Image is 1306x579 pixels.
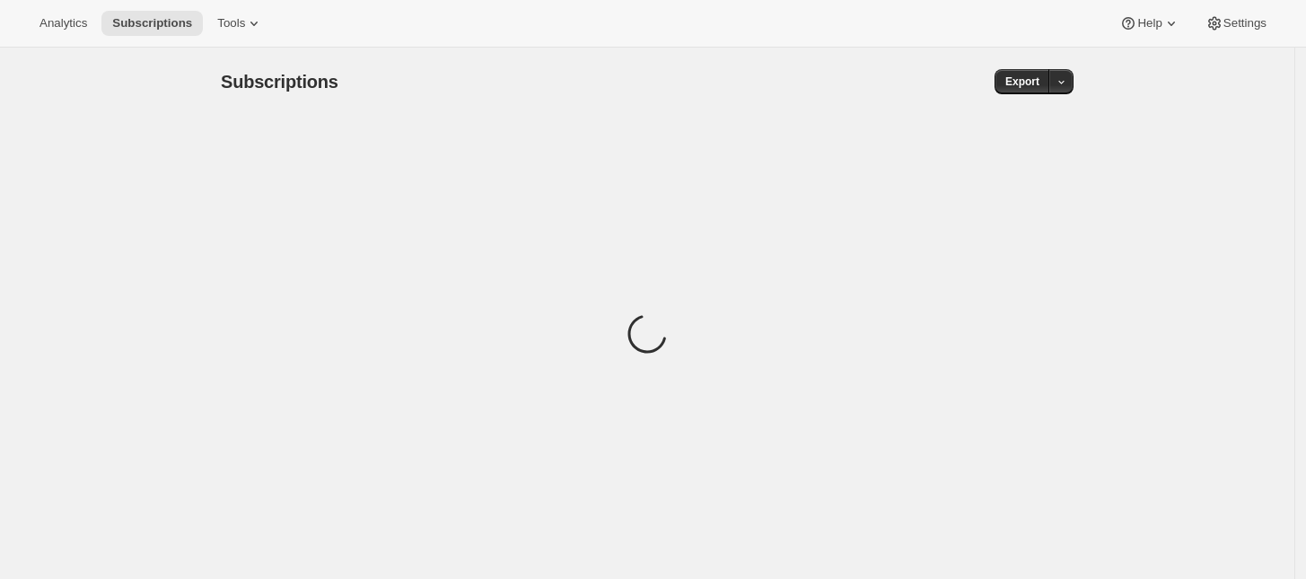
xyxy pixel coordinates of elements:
button: Tools [206,11,274,36]
button: Export [995,69,1050,94]
span: Tools [217,16,245,31]
button: Settings [1195,11,1277,36]
span: Analytics [39,16,87,31]
span: Subscriptions [221,72,338,92]
span: Subscriptions [112,16,192,31]
span: Help [1137,16,1161,31]
button: Analytics [29,11,98,36]
button: Help [1109,11,1190,36]
span: Export [1005,75,1039,89]
span: Settings [1223,16,1267,31]
button: Subscriptions [101,11,203,36]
